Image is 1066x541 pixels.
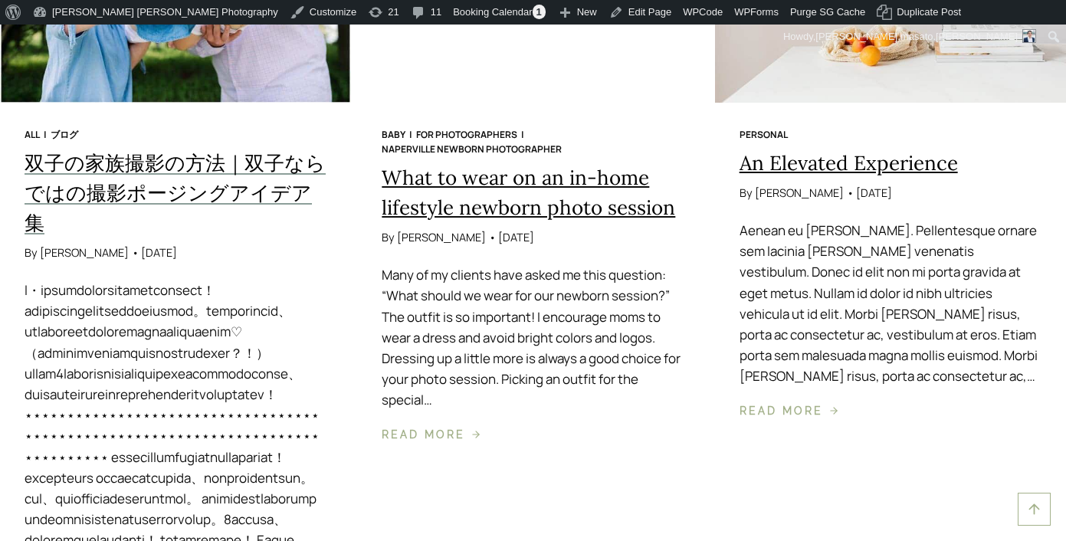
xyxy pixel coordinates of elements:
[405,127,416,142] li: |
[169,90,258,100] div: Keywords by Traffic
[740,128,788,141] a: Personal
[25,128,40,141] a: All
[25,148,326,238] a: 双子の家族撮影の方法｜双子ならではの撮影ポージングアイデア集
[382,128,405,141] a: baby
[382,143,562,156] a: Naperville Newborn Photographer
[740,405,839,416] a: Read More
[382,429,481,440] a: Read More
[847,184,892,202] span: • [DATE]
[43,25,75,37] div: v 4.0.25
[740,220,1041,387] div: Aenean eu [PERSON_NAME]. Pellentesque ornare sem lacinia [PERSON_NAME] venenatis vestibulum. Done...
[740,184,844,202] span: By [PERSON_NAME]
[153,89,165,101] img: tab_keywords_by_traffic_grey.svg
[40,40,169,52] div: Domain: [DOMAIN_NAME]
[382,264,684,410] div: Many of my clients have asked me this question: “What should we wear for our newborn session?” Th...
[25,25,37,37] img: logo_orange.svg
[740,148,1041,178] a: An Elevated Experience
[25,40,37,52] img: website_grey.svg
[40,127,51,142] li: |
[778,25,1042,49] a: Howdy,
[740,405,823,416] span: Read More
[382,162,684,222] a: What to wear on an in-home lifestyle newborn photo session
[517,127,528,142] li: |
[382,429,465,440] span: Read More
[51,128,78,141] a: ブログ
[1018,493,1051,526] a: Scroll to top
[533,5,546,19] span: 1
[416,128,517,141] a: For Photographers
[132,244,177,261] span: • [DATE]
[41,89,54,101] img: tab_domain_overview_orange.svg
[382,228,486,246] span: By [PERSON_NAME]
[489,228,534,246] span: • [DATE]
[58,90,137,100] div: Domain Overview
[815,31,1018,42] span: [PERSON_NAME].masato.[PERSON_NAME]
[25,244,129,261] span: By [PERSON_NAME]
